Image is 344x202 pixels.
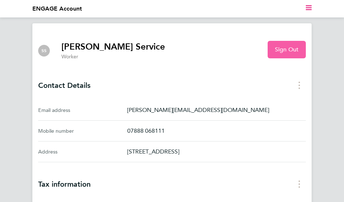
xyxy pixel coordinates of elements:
p: Worker [61,53,165,61]
div: Mobile number [38,127,127,135]
div: Email address [38,106,127,114]
p: [STREET_ADDRESS] [127,147,306,156]
button: Contact Details menu [293,79,306,91]
button: Sign Out [268,41,306,58]
button: Tax information menu [293,178,306,190]
div: Address [38,147,127,156]
div: Sharlene Service [38,45,50,57]
span: Sign Out [275,46,299,53]
h2: [PERSON_NAME] Service [61,41,165,53]
h3: Tax information [38,180,306,189]
span: SS [41,48,47,53]
p: 07888 068111 [127,127,306,135]
li: ENGAGE Account [32,4,82,13]
h3: Contact Details [38,81,306,90]
p: [PERSON_NAME][EMAIL_ADDRESS][DOMAIN_NAME] [127,106,306,114]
